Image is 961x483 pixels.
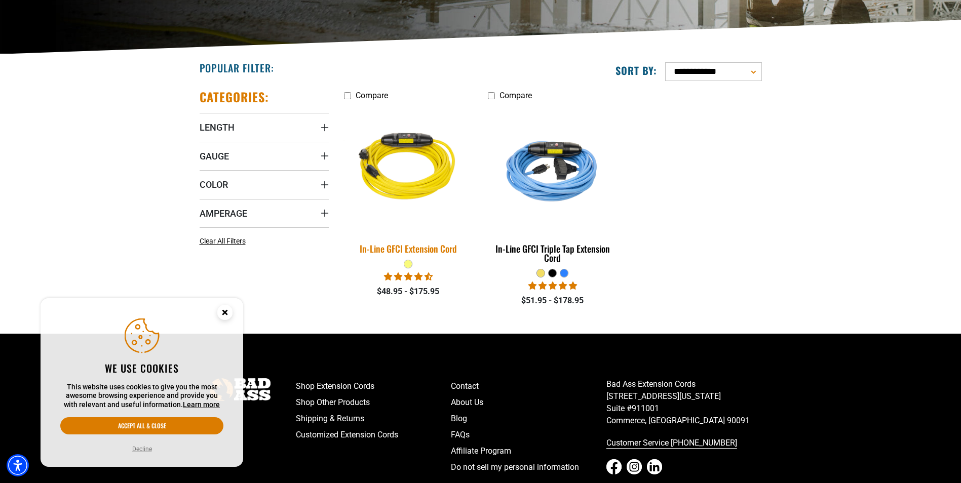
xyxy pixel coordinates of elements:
[207,298,243,330] button: Close this option
[344,105,473,259] a: Yellow In-Line GFCI Extension Cord
[489,110,617,227] img: Light Blue
[606,459,622,474] a: Facebook - open in a new tab
[200,199,329,227] summary: Amperage
[384,272,433,281] span: 4.62 stars
[606,435,762,451] a: call 833-674-1699
[488,244,617,262] div: In-Line GFCI Triple Tap Extension Cord
[647,459,662,474] a: LinkedIn - open in a new tab
[296,427,451,443] a: Customized Extension Cords
[200,89,270,105] h2: Categories:
[41,298,243,467] aside: Cookie Consent
[60,361,223,375] h2: We use cookies
[200,61,274,74] h2: Popular Filter:
[616,64,657,77] label: Sort by:
[200,236,250,247] a: Clear All Filters
[200,170,329,198] summary: Color
[200,179,228,190] span: Color
[296,411,451,427] a: Shipping & Returns
[200,208,247,219] span: Amperage
[627,459,642,474] a: Instagram - open in a new tab
[200,237,246,245] span: Clear All Filters
[60,383,223,410] p: This website uses cookies to give you the most awesome browsing experience and provide you with r...
[296,394,451,411] a: Shop Other Products
[488,295,617,307] div: $51.95 - $178.95
[337,104,479,233] img: Yellow
[356,91,388,100] span: Compare
[200,142,329,170] summary: Gauge
[528,281,577,291] span: 5.00 stars
[499,91,532,100] span: Compare
[200,113,329,141] summary: Length
[344,244,473,253] div: In-Line GFCI Extension Cord
[451,459,606,475] a: Do not sell my personal information
[606,378,762,427] p: Bad Ass Extension Cords [STREET_ADDRESS][US_STATE] Suite #911001 Commerce, [GEOGRAPHIC_DATA] 90091
[344,286,473,298] div: $48.95 - $175.95
[200,122,235,133] span: Length
[451,427,606,443] a: FAQs
[451,378,606,394] a: Contact
[296,378,451,394] a: Shop Extension Cords
[200,150,229,162] span: Gauge
[451,443,606,459] a: Affiliate Program
[129,444,155,454] button: Decline
[60,417,223,434] button: Accept all & close
[7,454,29,476] div: Accessibility Menu
[451,411,606,427] a: Blog
[488,105,617,268] a: Light Blue In-Line GFCI Triple Tap Extension Cord
[183,400,220,409] a: This website uses cookies to give you the most awesome browsing experience and provide you with r...
[451,394,606,411] a: About Us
